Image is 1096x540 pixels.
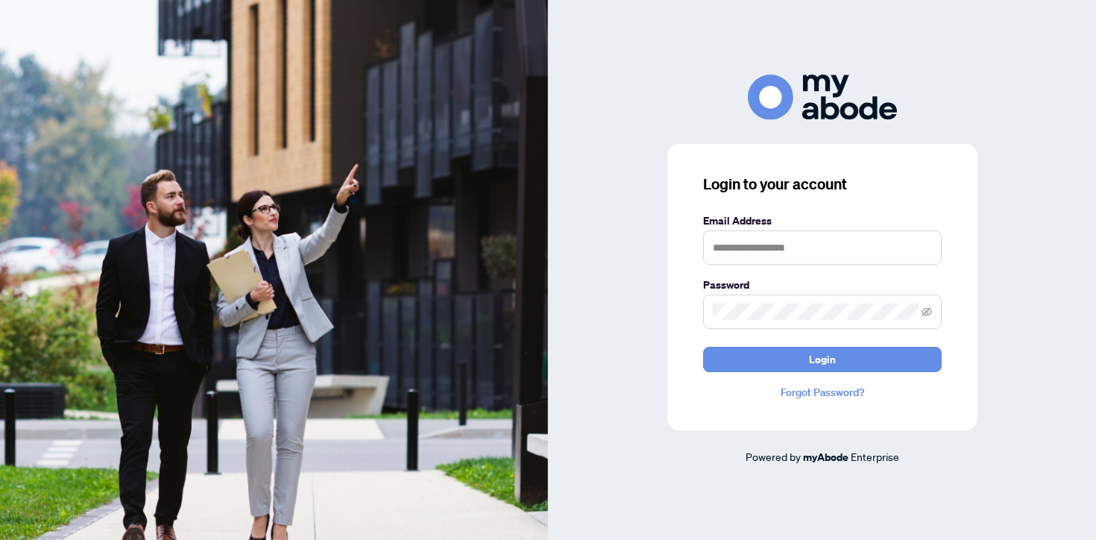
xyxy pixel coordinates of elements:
span: Powered by [746,450,801,463]
label: Email Address [703,213,942,229]
a: myAbode [803,449,848,465]
span: Login [809,348,836,371]
span: Enterprise [851,450,899,463]
label: Password [703,277,942,293]
button: Login [703,347,942,372]
span: eye-invisible [922,307,932,317]
img: ma-logo [748,75,897,120]
a: Forgot Password? [703,384,942,401]
h3: Login to your account [703,174,942,195]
